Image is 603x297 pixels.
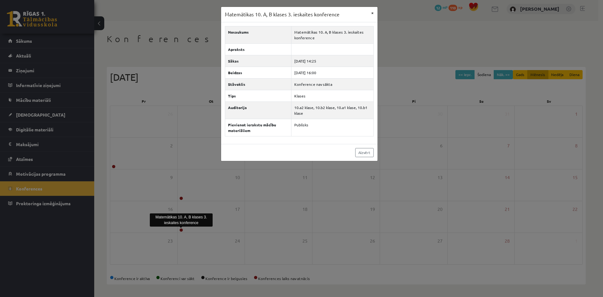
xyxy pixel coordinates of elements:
th: Nosaukums [225,26,291,43]
td: [DATE] 14:25 [291,55,373,67]
td: Publisks [291,119,373,136]
a: Aizvērt [355,148,374,157]
th: Beidzas [225,67,291,78]
td: Klases [291,90,373,102]
button: × [367,7,378,19]
th: Pievienot ierakstu mācību materiāliem [225,119,291,136]
td: Konference nav sākta [291,78,373,90]
div: Matemātikas 10. A, B klases 3. ieskaites konference [150,213,213,227]
th: Sākas [225,55,291,67]
td: Matemātikas 10. A, B klases 3. ieskaites konference [291,26,373,43]
td: 10.a2 klase, 10.b2 klase, 10.a1 klase, 10.b1 klase [291,102,373,119]
h3: Matemātikas 10. A, B klases 3. ieskaites konference [225,11,340,18]
th: Auditorija [225,102,291,119]
th: Tips [225,90,291,102]
td: [DATE] 16:00 [291,67,373,78]
th: Apraksts [225,43,291,55]
th: Stāvoklis [225,78,291,90]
